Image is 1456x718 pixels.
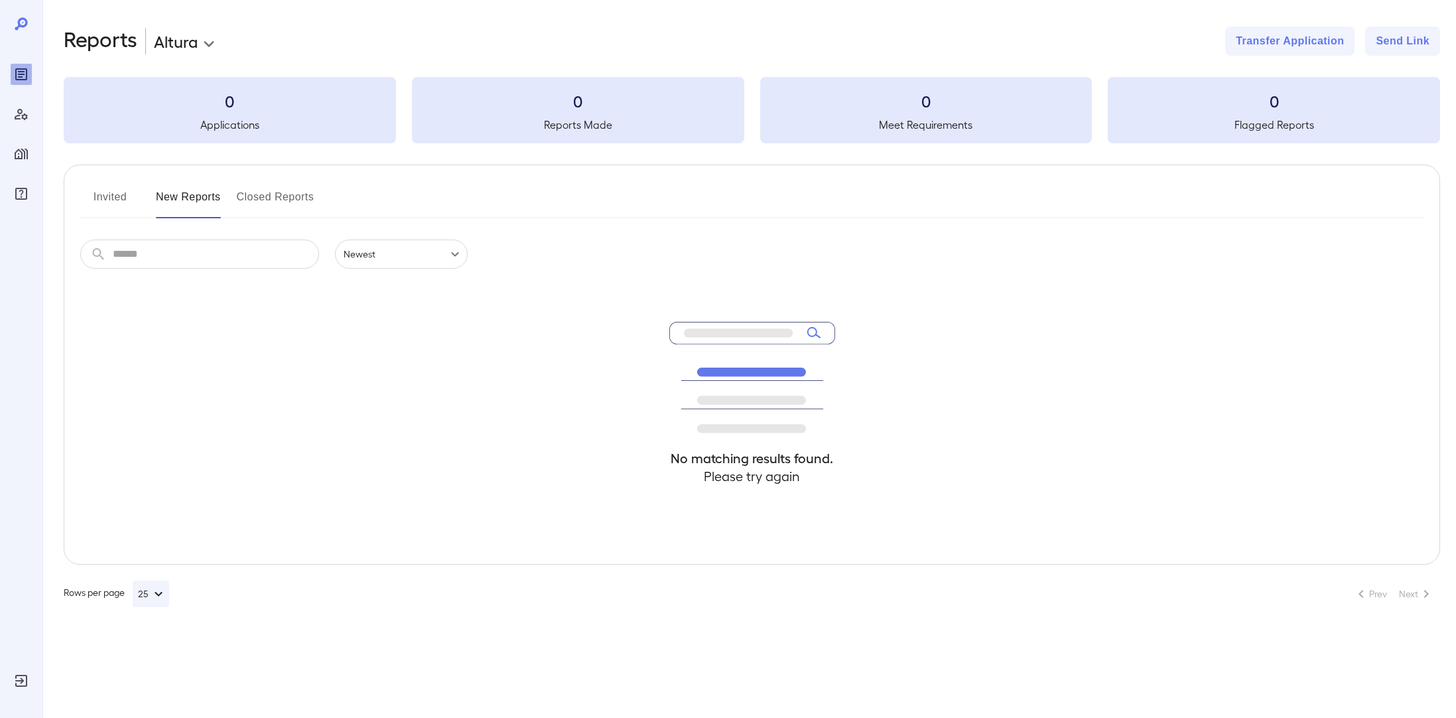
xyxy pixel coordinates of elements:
[760,90,1092,111] h3: 0
[11,104,32,125] div: Manage Users
[64,581,169,607] div: Rows per page
[1347,583,1440,605] nav: pagination navigation
[760,117,1092,133] h5: Meet Requirements
[80,186,140,218] button: Invited
[11,670,32,691] div: Log Out
[64,27,137,56] h2: Reports
[237,186,314,218] button: Closed Reports
[412,117,744,133] h5: Reports Made
[11,64,32,85] div: Reports
[412,90,744,111] h3: 0
[64,117,396,133] h5: Applications
[156,186,221,218] button: New Reports
[64,90,396,111] h3: 0
[154,31,198,52] p: Altura
[11,143,32,165] div: Manage Properties
[669,449,835,467] h4: No matching results found.
[11,183,32,204] div: FAQ
[64,77,1440,143] summary: 0Applications0Reports Made0Meet Requirements0Flagged Reports
[1365,27,1440,56] button: Send Link
[133,581,169,607] button: 25
[1225,27,1355,56] button: Transfer Application
[1108,117,1440,133] h5: Flagged Reports
[1108,90,1440,111] h3: 0
[335,240,468,269] div: Newest
[669,467,835,485] h4: Please try again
